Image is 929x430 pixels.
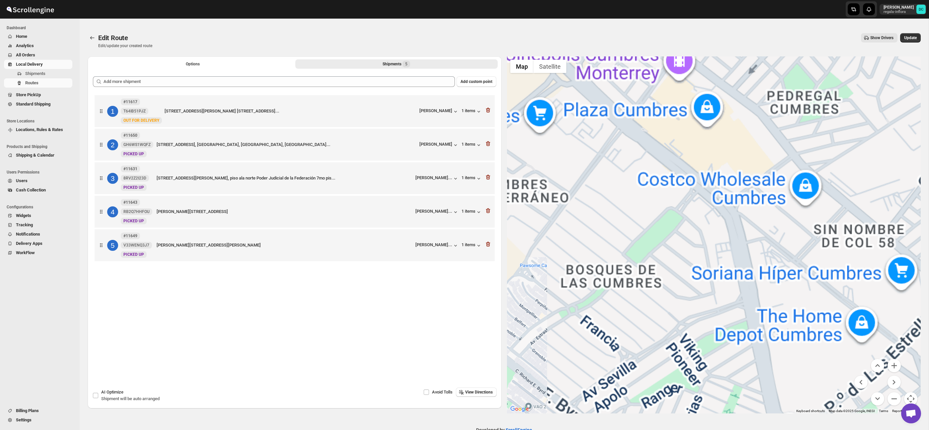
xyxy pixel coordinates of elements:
[916,5,926,14] span: DAVID CORONADO
[415,209,459,215] button: [PERSON_NAME]...
[16,178,28,183] span: Users
[16,34,27,39] span: Home
[16,408,39,413] span: Billing Plans
[4,32,72,41] button: Home
[16,250,35,255] span: WorkFlow
[4,78,72,88] button: Routes
[884,5,914,10] p: [PERSON_NAME]
[7,204,75,210] span: Configurations
[900,33,921,42] button: Update
[419,108,459,115] div: [PERSON_NAME]
[7,170,75,175] span: Users Permissions
[879,409,888,413] a: Terms
[462,142,482,148] button: 1 items
[25,80,38,85] span: Routes
[95,95,495,127] div: 1#11617T64IB51PJZNewOUT FOR DELIVERY[STREET_ADDRESS][PERSON_NAME] [STREET_ADDRESS]...[PERSON_NAME...
[92,59,294,69] button: All Route Options
[123,152,144,156] span: PICKED UP
[4,41,72,50] button: Analytics
[4,239,72,248] button: Delivery Apps
[107,106,118,117] div: 1
[462,209,482,215] button: 1 items
[419,142,459,148] div: [PERSON_NAME]
[901,403,921,423] a: Open chat
[16,43,34,48] span: Analytics
[123,219,144,223] span: PICKED UP
[415,175,452,180] div: [PERSON_NAME]...
[904,392,917,405] button: Map camera controls
[123,176,146,181] span: 8RV2Z2I23D
[16,52,35,57] span: All Orders
[462,175,482,182] button: 1 items
[123,100,137,104] b: #11617
[871,392,884,405] button: Move down
[157,242,413,249] div: [PERSON_NAME][STREET_ADDRESS][PERSON_NAME]
[4,125,72,134] button: Locations, Rules & Rates
[888,359,901,372] button: Zoom in
[457,76,496,87] button: Add custom point
[904,35,917,40] span: Update
[157,141,417,148] div: [STREET_ADDRESS], [GEOGRAPHIC_DATA], [GEOGRAPHIC_DATA], [GEOGRAPHIC_DATA]...
[123,133,137,138] b: #11650
[461,79,492,84] span: Add custom point
[16,222,33,227] span: Tracking
[4,211,72,220] button: Widgets
[157,175,413,181] div: [STREET_ADDRESS][PERSON_NAME], piso ala norte Poder Judicial de la Federación 7mo pis...
[880,4,926,15] button: User menu
[16,92,41,97] span: Store PickUp
[123,142,151,147] span: GH6WS1WQFZ
[462,108,482,115] button: 1 items
[415,242,452,247] div: [PERSON_NAME]...
[16,187,46,192] span: Cash Collection
[107,173,118,184] div: 3
[123,243,149,248] span: V33WENQ3J7
[123,185,144,190] span: PICKED UP
[95,162,495,194] div: 3#116318RV2Z2I23DNewPICKED UP[STREET_ADDRESS][PERSON_NAME], piso ala norte Poder Judicial de la F...
[165,108,417,114] div: [STREET_ADDRESS][PERSON_NAME] [STREET_ADDRESS]...
[383,61,410,67] div: Shipments
[796,409,825,413] button: Keyboard shortcuts
[884,10,914,14] p: regala-inflora
[7,144,75,149] span: Products and Shipping
[295,59,498,69] button: Selected Shipments
[534,60,566,73] button: Show satellite imagery
[871,359,884,372] button: Move up
[123,200,137,205] b: #11643
[432,390,453,394] span: Avoid Tolls
[186,61,200,67] span: Options
[104,76,455,87] input: Add more shipment
[5,1,55,18] img: ScrollEngine
[88,71,502,346] div: Selected Shipments
[16,213,31,218] span: Widgets
[16,102,50,107] span: Standard Shipping
[123,252,144,257] span: PICKED UP
[861,33,897,42] button: Show Drivers
[405,61,407,67] span: 5
[16,417,32,422] span: Settings
[123,167,137,171] b: #11631
[7,118,75,124] span: Store Locations
[101,390,123,394] span: AI Optimize
[829,409,875,413] span: Map data ©2025 Google, INEGI
[95,196,495,228] div: 4#11643RB2Q7HHFOUNewPICKED UP[PERSON_NAME][STREET_ADDRESS][PERSON_NAME]...1 items
[7,25,75,31] span: Dashboard
[888,376,901,389] button: Move right
[854,376,868,389] button: Move left
[157,208,413,215] div: [PERSON_NAME][STREET_ADDRESS]
[4,406,72,415] button: Billing Plans
[4,185,72,195] button: Cash Collection
[4,50,72,60] button: All Orders
[123,234,137,238] b: #11649
[870,35,893,40] span: Show Drivers
[415,209,452,214] div: [PERSON_NAME]...
[16,62,43,67] span: Local Delivery
[4,151,72,160] button: Shipping & Calendar
[509,405,531,413] a: Open this area in Google Maps (opens a new window)
[510,60,534,73] button: Show street map
[88,33,97,42] button: Routes
[4,220,72,230] button: Tracking
[107,206,118,217] div: 4
[888,392,901,405] button: Zoom out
